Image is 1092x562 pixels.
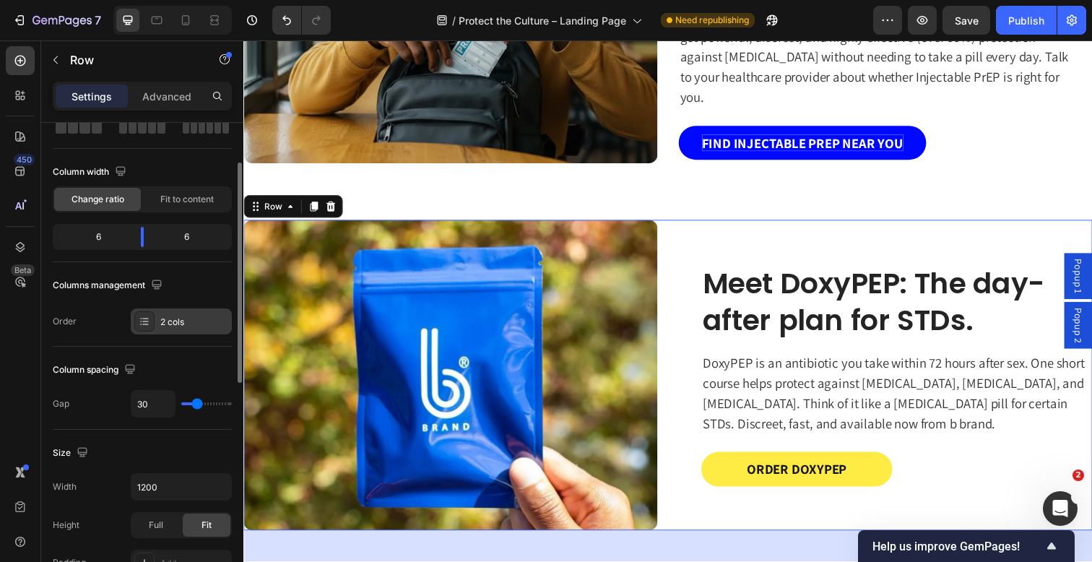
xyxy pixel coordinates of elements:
[160,193,214,206] span: Fit to content
[56,227,129,247] div: 6
[942,6,990,35] button: Save
[872,537,1060,555] button: Show survey - Help us improve GemPages!
[71,193,124,206] span: Change ratio
[53,315,77,328] div: Order
[467,228,867,306] h2: Meet DoxyPEP: The day-after plan for STDs.
[149,519,163,532] span: Full
[53,276,165,295] div: Columns management
[452,13,456,28] span: /
[142,89,191,104] p: Advanced
[675,14,749,27] span: Need republishing
[1043,491,1078,526] iframe: Intercom live chat
[845,273,859,309] span: Popup 2
[996,6,1057,35] button: Publish
[1008,13,1044,28] div: Publish
[459,13,626,28] span: Protect the Culture – Landing Page
[11,264,35,276] div: Beta
[444,87,697,123] a: Rich Text Editor. Editing area: main
[95,12,101,29] p: 7
[514,429,616,447] p: ORDER DOXYPEP
[53,519,79,532] div: Height
[468,96,674,114] div: Rich Text Editor. Editing area: main
[272,6,331,35] div: Undo/Redo
[53,480,77,493] div: Width
[70,51,193,69] p: Row
[1072,470,1084,481] span: 2
[201,519,212,532] span: Fit
[53,397,69,410] div: Gap
[243,40,1092,562] iframe: Design area
[160,316,228,329] div: 2 cols
[18,163,42,176] div: Row
[845,223,859,259] span: Popup 1
[872,540,1043,553] span: Help us improve GemPages!
[53,163,129,182] div: Column width
[14,154,35,165] div: 450
[468,96,674,114] p: Find Injectable PrEP Near You
[469,319,865,402] p: DoxyPEP is an antibiotic you take within 72 hours after sex. One short course helps protect again...
[955,14,979,27] span: Save
[71,89,112,104] p: Settings
[131,391,175,417] input: Auto
[467,420,662,456] a: ORDER DOXYPEP
[53,444,91,463] div: Size
[131,474,231,500] input: Auto
[6,6,108,35] button: 7
[155,227,229,247] div: 6
[53,360,139,380] div: Column spacing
